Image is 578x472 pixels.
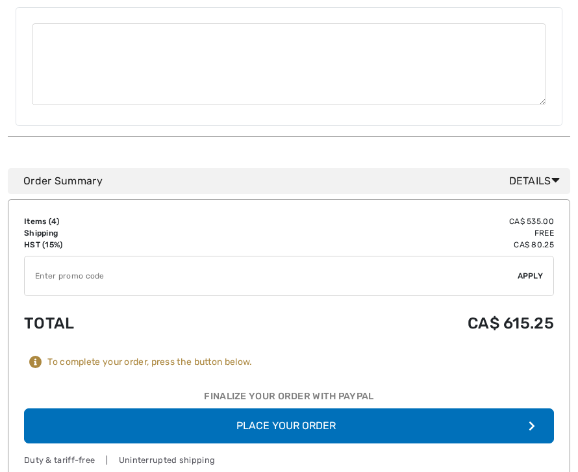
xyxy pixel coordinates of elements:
td: Total [24,302,219,346]
td: Free [219,228,554,240]
div: Finalize Your Order with PayPal [24,390,554,410]
td: HST (15%) [24,240,219,251]
div: To complete your order, press the button below. [47,357,252,369]
td: CA$ 535.00 [219,216,554,228]
td: CA$ 615.25 [219,302,554,346]
div: Duty & tariff-free | Uninterrupted shipping [24,454,554,467]
button: Place Your Order [24,409,554,444]
span: 4 [51,217,57,227]
textarea: Comments [32,24,546,106]
td: CA$ 80.25 [219,240,554,251]
span: Apply [518,271,544,282]
span: Details [509,174,565,190]
td: Items ( ) [24,216,219,228]
div: Order Summary [23,174,565,190]
td: Shipping [24,228,219,240]
input: Promo code [25,257,518,296]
